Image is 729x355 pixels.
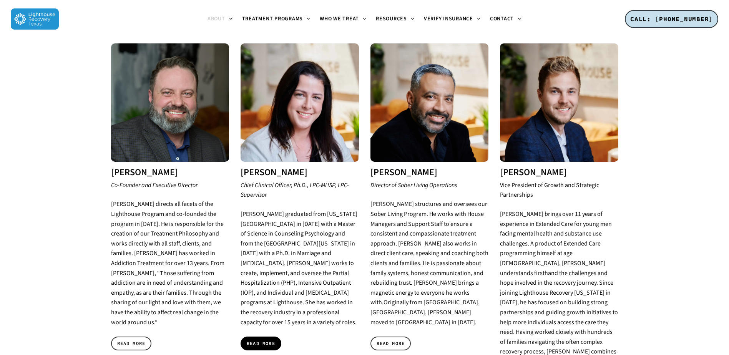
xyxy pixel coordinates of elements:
[315,16,371,22] a: Who We Treat
[370,199,489,327] p: [PERSON_NAME] structures and oversees our Sober Living Program. He works with House Managers and ...
[320,15,359,23] span: Who We Treat
[370,337,411,350] a: READ MORE
[490,15,514,23] span: Contact
[241,168,359,177] h3: [PERSON_NAME]
[111,199,229,327] p: [PERSON_NAME] directs all facets of the Lighthouse Program and co-founded the program in [DATE]. ...
[370,168,489,177] h3: [PERSON_NAME]
[376,15,407,23] span: Resources
[242,15,303,23] span: Treatment Programs
[203,16,237,22] a: About
[237,16,316,22] a: Treatment Programs
[241,181,349,199] em: Chief Clinical Officer, Ph.D., LPC-MHSP, LPC-Supervisor
[111,168,229,177] h3: [PERSON_NAME]
[370,181,457,189] em: Director of Sober Living Operations
[371,16,419,22] a: Resources
[630,15,713,23] span: CALL: [PHONE_NUMBER]
[500,168,618,177] h3: [PERSON_NAME]
[241,209,359,327] p: [PERSON_NAME] graduated from [US_STATE][GEOGRAPHIC_DATA] in [DATE] with a Master of Science in Co...
[377,340,405,347] span: READ MORE
[241,337,281,350] a: READ MORE
[117,340,146,347] span: READ MORE
[11,8,59,30] img: Lighthouse Recovery Texas
[424,15,473,23] span: Verify Insurance
[485,16,526,22] a: Contact
[419,16,485,22] a: Verify Insurance
[500,181,599,199] i: Vice President of Growth and Strategic Partnerships
[111,337,152,350] a: READ MORE
[208,15,225,23] span: About
[247,340,275,347] span: READ MORE
[111,181,198,189] em: Co-Founder and Executive Director
[370,298,480,326] span: Originally from [GEOGRAPHIC_DATA], [GEOGRAPHIC_DATA], [PERSON_NAME] moved to [GEOGRAPHIC_DATA] in...
[625,10,718,28] a: CALL: [PHONE_NUMBER]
